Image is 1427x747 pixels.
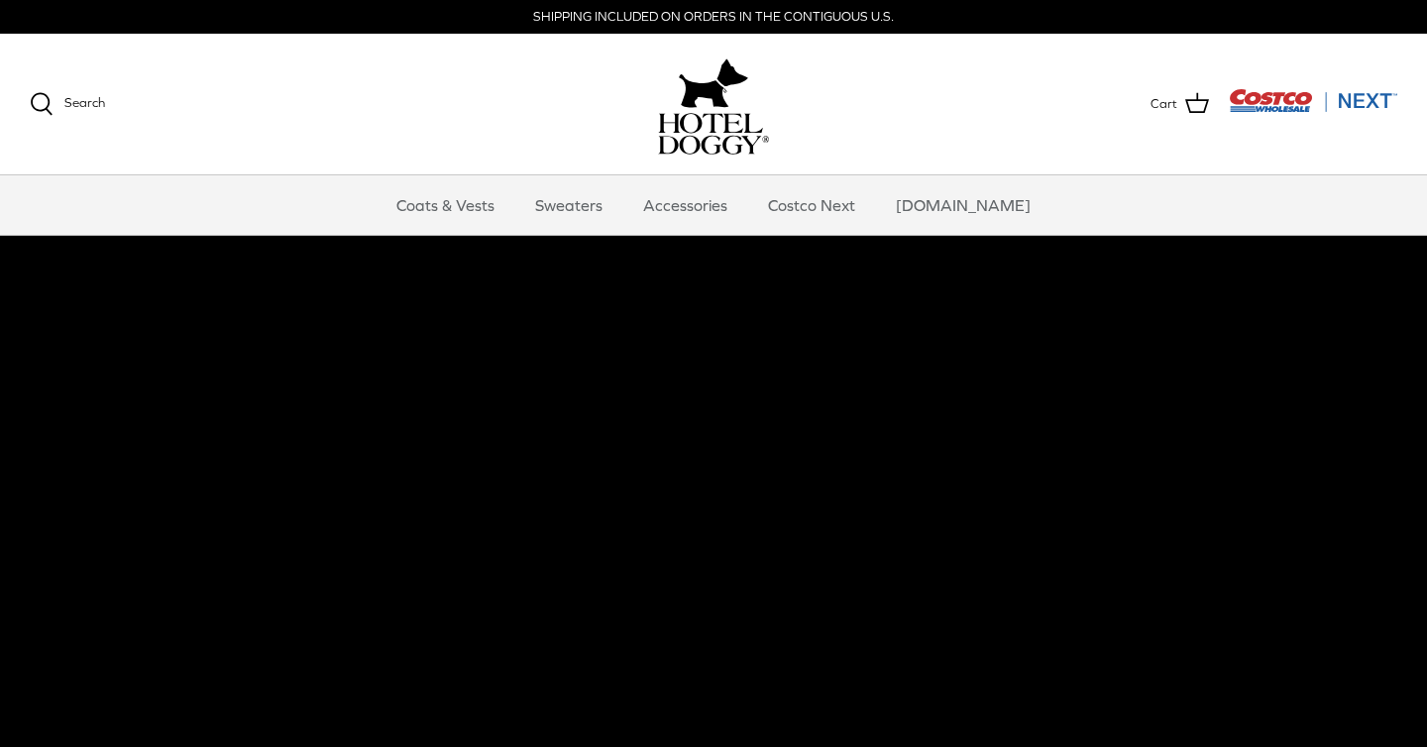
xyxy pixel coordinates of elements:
[1151,91,1209,117] a: Cart
[658,53,769,155] a: hoteldoggy.com hoteldoggycom
[379,175,512,235] a: Coats & Vests
[517,175,620,235] a: Sweaters
[750,175,873,235] a: Costco Next
[1151,94,1177,115] span: Cart
[878,175,1048,235] a: [DOMAIN_NAME]
[1229,88,1397,113] img: Costco Next
[679,53,748,113] img: hoteldoggy.com
[625,175,745,235] a: Accessories
[1229,101,1397,116] a: Visit Costco Next
[658,113,769,155] img: hoteldoggycom
[64,95,105,110] span: Search
[30,92,105,116] a: Search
